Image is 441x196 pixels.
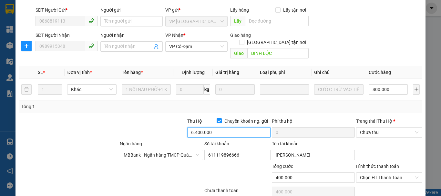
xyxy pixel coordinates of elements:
span: Lấy hàng [230,7,249,13]
span: SL [38,70,43,75]
span: Giao [230,48,247,58]
button: delete [21,84,32,95]
label: Hình thức thanh toán [356,164,399,169]
span: phone [89,18,94,23]
div: VP gửi [165,6,228,14]
span: Định lượng [182,70,205,75]
span: Cước hàng [369,70,391,75]
input: VD: Bàn, Ghế [122,84,171,95]
span: Giao hàng [230,33,251,38]
label: Ngân hàng [120,141,142,146]
div: Người nhận [100,32,163,39]
span: Lấy [230,16,245,26]
div: Tổng: 1 [21,103,171,110]
span: Thu Hộ [187,119,202,124]
input: Dọc đường [245,16,309,26]
div: SĐT Người Gửi [36,6,98,14]
span: user-add [154,44,159,49]
div: SĐT Người Nhận [36,32,98,39]
label: Số tài khoản [204,141,229,146]
span: VP Cổ Đạm [169,42,224,51]
th: Loại phụ phí [257,66,312,79]
span: [GEOGRAPHIC_DATA] tận nơi [244,39,309,46]
div: Trạng thái Thu Hộ [356,118,422,125]
span: Giá trị hàng [215,70,239,75]
input: Tên tài khoản [272,150,355,160]
button: plus [21,41,32,51]
span: Tổng cước [272,164,293,169]
button: plus [413,84,420,95]
span: MBBank - Ngân hàng TMCP Quân đội [124,150,199,160]
span: Đơn vị tính [67,70,91,75]
span: plus [22,43,31,48]
span: Lấy tận nơi [281,6,309,14]
span: Chưa thu [360,128,418,137]
span: phone [89,43,94,48]
input: 0 [215,84,255,95]
span: VP Mỹ Đình [169,16,224,26]
div: Người gửi [100,6,163,14]
label: Tên tài khoản [272,141,299,146]
th: Ghi chú [312,66,366,79]
input: Ghi Chú [314,84,363,95]
span: Tên hàng [122,70,143,75]
span: Chọn HT Thanh Toán [360,173,418,182]
span: Khác [71,85,112,94]
input: Số tài khoản [204,150,271,160]
input: Dọc đường [247,48,309,58]
span: Chuyển khoản ng. gửi [222,118,271,125]
div: Phí thu hộ [272,118,355,127]
span: kg [204,84,210,95]
span: VP Nhận [165,33,183,38]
